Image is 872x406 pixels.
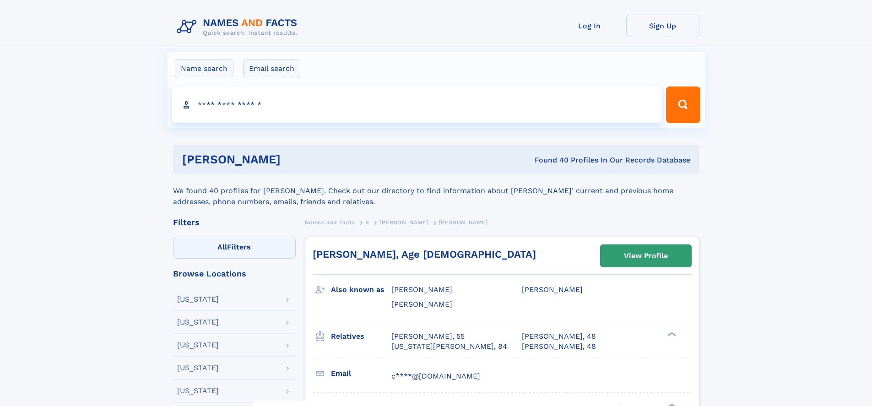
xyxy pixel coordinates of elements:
[626,15,699,37] a: Sign Up
[177,296,219,303] div: [US_STATE]
[331,366,391,381] h3: Email
[391,285,452,294] span: [PERSON_NAME]
[407,155,690,165] div: Found 40 Profiles In Our Records Database
[522,285,583,294] span: [PERSON_NAME]
[522,331,596,341] a: [PERSON_NAME], 48
[365,219,369,226] span: R
[439,219,488,226] span: [PERSON_NAME]
[553,15,626,37] a: Log In
[391,331,465,341] a: [PERSON_NAME], 55
[624,245,668,266] div: View Profile
[177,341,219,349] div: [US_STATE]
[331,282,391,298] h3: Also known as
[522,341,596,352] a: [PERSON_NAME], 48
[182,154,408,165] h1: [PERSON_NAME]
[173,15,305,39] img: Logo Names and Facts
[217,243,227,251] span: All
[173,174,699,207] div: We found 40 profiles for [PERSON_NAME]. Check out our directory to find information about [PERSON...
[379,217,428,228] a: [PERSON_NAME]
[379,219,428,226] span: [PERSON_NAME]
[666,87,700,123] button: Search Button
[601,245,691,267] a: View Profile
[666,331,677,337] div: ❯
[391,300,452,309] span: [PERSON_NAME]
[173,218,296,227] div: Filters
[331,329,391,344] h3: Relatives
[177,387,219,395] div: [US_STATE]
[305,217,355,228] a: Names and Facts
[391,341,507,352] a: [US_STATE][PERSON_NAME], 84
[173,237,296,259] label: Filters
[177,319,219,326] div: [US_STATE]
[172,87,662,123] input: search input
[175,59,233,78] label: Name search
[365,217,369,228] a: R
[313,249,536,260] a: [PERSON_NAME], Age [DEMOGRAPHIC_DATA]
[173,270,296,278] div: Browse Locations
[243,59,300,78] label: Email search
[177,364,219,372] div: [US_STATE]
